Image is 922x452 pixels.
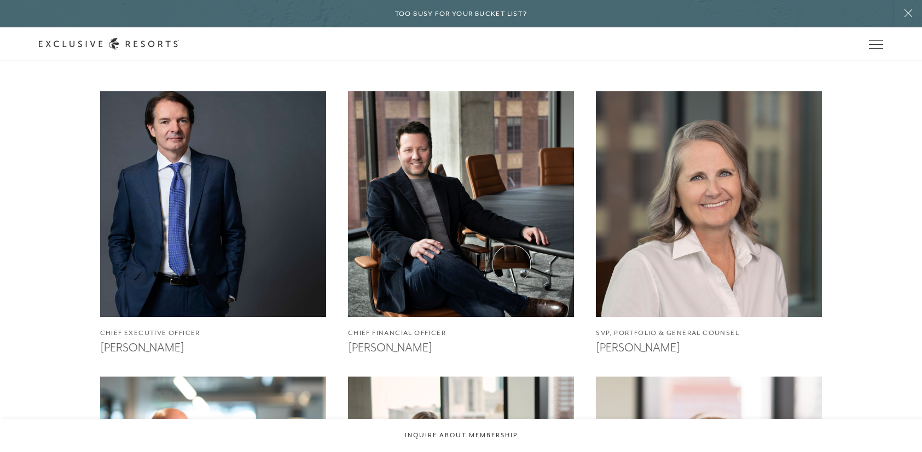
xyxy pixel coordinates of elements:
[869,40,883,48] button: Open navigation
[596,91,822,355] a: SVP, Portfolio & General Counsel[PERSON_NAME]
[100,91,326,355] a: Chief Executive Officer[PERSON_NAME]
[100,338,326,355] h3: [PERSON_NAME]
[596,338,822,355] h3: [PERSON_NAME]
[348,328,574,338] h4: Chief Financial Officer
[395,9,527,19] h6: Too busy for your bucket list?
[596,328,822,338] h4: SVP, Portfolio & General Counsel
[100,328,326,338] h4: Chief Executive Officer
[348,91,574,355] a: Chief Financial Officer[PERSON_NAME]
[348,338,574,355] h3: [PERSON_NAME]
